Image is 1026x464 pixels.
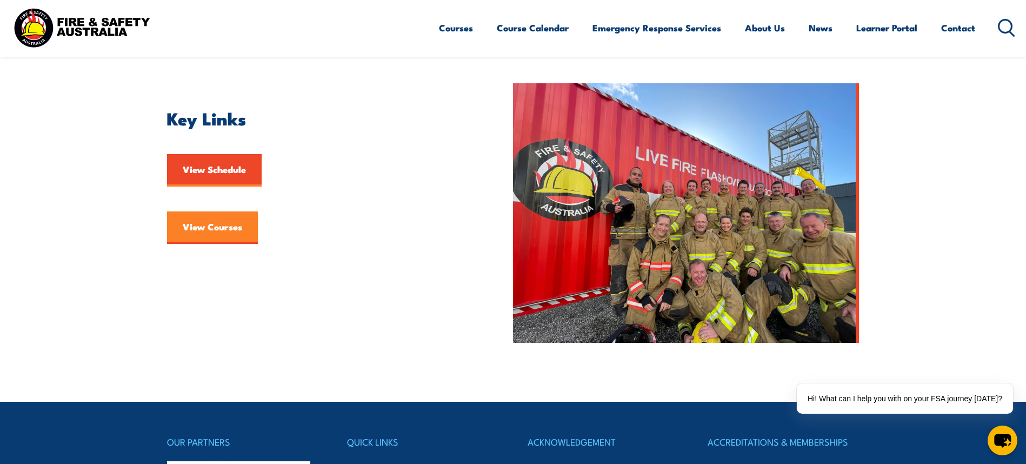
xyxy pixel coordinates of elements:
a: About Us [745,14,785,42]
a: News [809,14,832,42]
a: Learner Portal [856,14,917,42]
h4: ACKNOWLEDGEMENT [528,434,679,449]
a: View Schedule [167,154,262,187]
h2: Key Links [167,110,463,125]
a: Contact [941,14,975,42]
button: chat-button [988,426,1017,455]
img: FSA People – Team photo aug 2023 [513,83,859,343]
h4: OUR PARTNERS [167,434,318,449]
div: Hi! What can I help you with on your FSA journey [DATE]? [797,383,1013,414]
h4: QUICK LINKS [347,434,498,449]
a: Course Calendar [497,14,569,42]
a: View Courses [167,211,258,244]
a: Emergency Response Services [592,14,721,42]
h4: ACCREDITATIONS & MEMBERSHIPS [708,434,859,449]
a: Courses [439,14,473,42]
